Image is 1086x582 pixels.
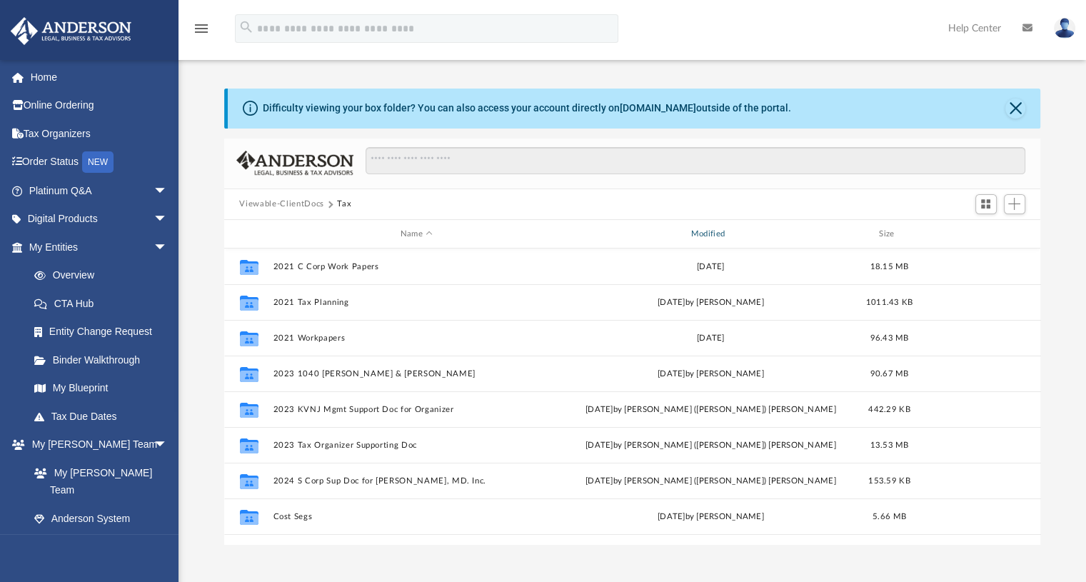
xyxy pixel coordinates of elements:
[273,441,560,450] button: 2023 Tax Organizer Supporting Doc
[20,261,189,290] a: Overview
[865,298,912,306] span: 1011.43 KB
[366,147,1025,174] input: Search files and folders
[868,477,910,485] span: 153.59 KB
[20,318,189,346] a: Entity Change Request
[193,20,210,37] i: menu
[10,233,189,261] a: My Entitiesarrow_drop_down
[10,63,189,91] a: Home
[870,370,908,378] span: 90.67 MB
[154,205,182,234] span: arrow_drop_down
[272,228,560,241] div: Name
[924,228,1024,241] div: id
[82,151,114,173] div: NEW
[873,513,906,521] span: 5.66 MB
[239,198,323,211] button: Viewable-ClientDocs
[273,262,560,271] button: 2021 C Corp Work Papers
[566,228,854,241] div: Modified
[567,296,855,309] div: [DATE] by [PERSON_NAME]
[975,194,997,214] button: Switch to Grid View
[10,205,189,234] a: Digital Productsarrow_drop_down
[567,403,855,416] div: [DATE] by [PERSON_NAME] ([PERSON_NAME]) [PERSON_NAME]
[870,441,908,449] span: 13.53 MB
[10,431,182,459] a: My [PERSON_NAME] Teamarrow_drop_down
[230,228,266,241] div: id
[238,19,254,35] i: search
[20,289,189,318] a: CTA Hub
[193,27,210,37] a: menu
[263,101,791,116] div: Difficulty viewing your box folder? You can also access your account directly on outside of the p...
[860,228,917,241] div: Size
[10,148,189,177] a: Order StatusNEW
[154,431,182,460] span: arrow_drop_down
[567,368,855,381] div: [DATE] by [PERSON_NAME]
[1005,99,1025,119] button: Close
[1004,194,1025,214] button: Add
[20,374,182,403] a: My Blueprint
[10,91,189,120] a: Online Ordering
[20,533,182,561] a: Client Referrals
[620,102,696,114] a: [DOMAIN_NAME]
[868,406,910,413] span: 442.29 KB
[20,346,189,374] a: Binder Walkthrough
[567,261,855,274] div: [DATE]
[273,369,560,378] button: 2023 1040 [PERSON_NAME] & [PERSON_NAME]
[20,504,182,533] a: Anderson System
[154,233,182,262] span: arrow_drop_down
[273,476,560,486] button: 2024 S Corp Sup Doc for [PERSON_NAME], MD. Inc.
[567,475,855,488] div: [DATE] by [PERSON_NAME] ([PERSON_NAME]) [PERSON_NAME]
[273,298,560,307] button: 2021 Tax Planning
[273,405,560,414] button: 2023 KVNJ Mgmt Support Doc for Organizer
[273,333,560,343] button: 2021 Workpapers
[870,263,908,271] span: 18.15 MB
[10,119,189,148] a: Tax Organizers
[567,439,855,452] div: [DATE] by [PERSON_NAME] ([PERSON_NAME]) [PERSON_NAME]
[10,176,189,205] a: Platinum Q&Aarrow_drop_down
[1054,18,1075,39] img: User Pic
[154,176,182,206] span: arrow_drop_down
[870,334,908,342] span: 96.43 MB
[337,198,351,211] button: Tax
[6,17,136,45] img: Anderson Advisors Platinum Portal
[20,402,189,431] a: Tax Due Dates
[20,458,175,504] a: My [PERSON_NAME] Team
[567,511,855,523] div: [DATE] by [PERSON_NAME]
[273,512,560,521] button: Cost Segs
[224,249,1041,544] div: grid
[567,332,855,345] div: [DATE]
